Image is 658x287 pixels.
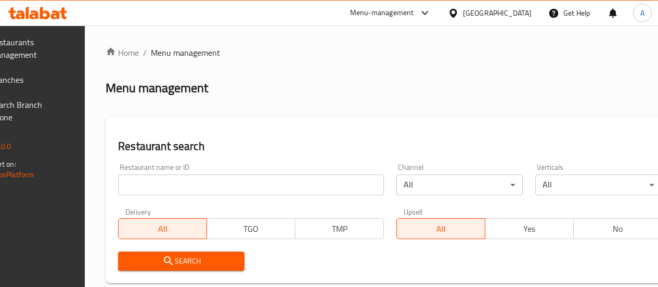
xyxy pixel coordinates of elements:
[211,221,291,236] span: TGO
[485,218,574,239] button: Yes
[126,255,236,268] span: Search
[118,218,207,239] button: All
[207,218,295,239] button: TGO
[125,208,151,215] label: Delivery
[123,221,203,236] span: All
[404,208,423,215] label: Upsell
[106,80,208,96] h2: Menu management
[578,221,658,236] span: No
[151,46,220,59] span: Menu management
[118,252,244,271] button: Search
[640,7,644,19] span: A
[489,221,570,236] span: Yes
[396,218,485,239] button: All
[350,7,414,19] div: Menu-management
[463,7,532,19] div: [GEOGRAPHIC_DATA]
[300,221,380,236] span: TMP
[295,218,384,239] button: TMP
[143,46,147,59] li: /
[396,174,523,195] div: All
[118,174,384,195] input: Search for restaurant name or ID..
[106,46,139,59] a: Home
[401,221,481,236] span: All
